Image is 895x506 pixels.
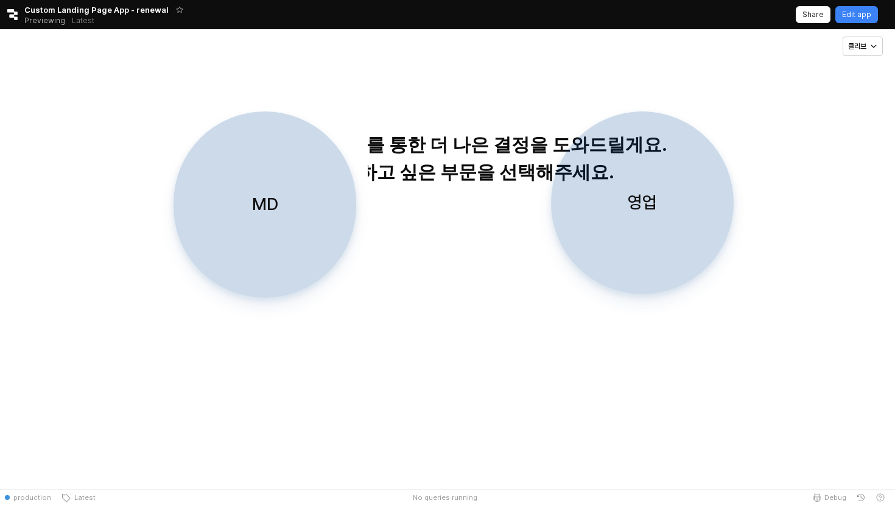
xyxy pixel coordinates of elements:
button: Latest [56,489,100,506]
p: MD [252,193,278,216]
button: Releases and History [65,12,101,29]
span: production [13,493,51,502]
button: Share app [796,6,830,23]
button: History [851,489,871,506]
p: Share [802,10,824,19]
button: MD [174,111,356,298]
span: Previewing [24,15,65,27]
p: 클리브 [848,41,866,51]
p: Edit app [842,10,871,19]
button: 클리브 [843,37,883,56]
button: Edit app [835,6,878,23]
button: Debug [807,489,851,506]
p: 영업 [628,191,657,214]
p: Latest [72,16,94,26]
div: Previewing Latest [24,12,101,29]
span: Debug [824,493,846,502]
button: 영업 [551,111,734,294]
button: Add app to favorites [174,4,186,16]
span: Latest [71,493,96,502]
span: No queries running [413,493,477,502]
button: Help [871,489,890,506]
span: Custom Landing Page App - renewal [24,4,169,16]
